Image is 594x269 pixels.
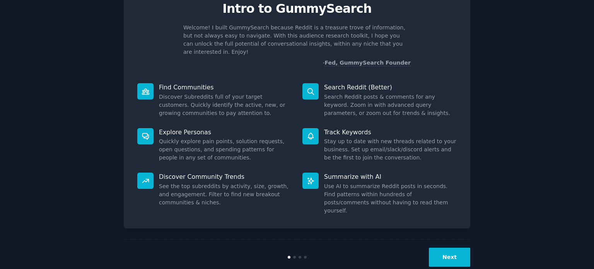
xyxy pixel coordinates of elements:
p: Search Reddit (Better) [324,83,457,91]
p: Welcome! I built GummySearch because Reddit is a treasure trove of information, but not always ea... [183,24,411,56]
a: Fed, GummySearch Founder [324,60,411,66]
dd: Quickly explore pain points, solution requests, open questions, and spending patterns for people ... [159,137,292,162]
p: Summarize with AI [324,173,457,181]
p: Discover Community Trends [159,173,292,181]
button: Next [429,248,470,267]
p: Find Communities [159,83,292,91]
dd: Use AI to summarize Reddit posts in seconds. Find patterns within hundreds of posts/comments with... [324,182,457,215]
dd: Search Reddit posts & comments for any keyword. Zoom in with advanced query parameters, or zoom o... [324,93,457,117]
dd: Discover Subreddits full of your target customers. Quickly identify the active, new, or growing c... [159,93,292,117]
dd: See the top subreddits by activity, size, growth, and engagement. Filter to find new breakout com... [159,182,292,207]
div: - [323,59,411,67]
dd: Stay up to date with new threads related to your business. Set up email/slack/discord alerts and ... [324,137,457,162]
p: Intro to GummySearch [132,2,462,15]
p: Track Keywords [324,128,457,136]
p: Explore Personas [159,128,292,136]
